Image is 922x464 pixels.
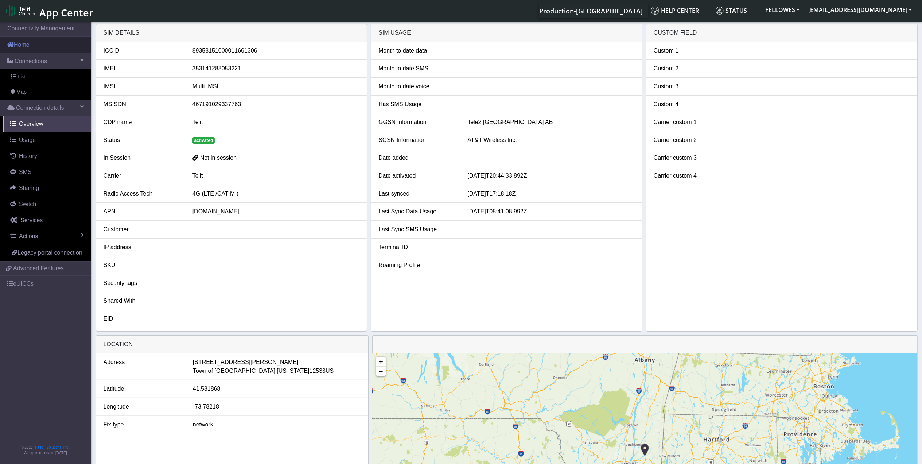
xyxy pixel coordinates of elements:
a: SMS [3,164,91,180]
div: IMEI [98,64,187,73]
div: GGSN Information [373,118,462,127]
div: Carrier [98,171,187,180]
span: 12533 [310,367,326,375]
img: logo-telit-cinterion-gw-new.png [6,5,36,17]
div: LOCATION [96,336,368,353]
div: ICCID [98,46,187,55]
img: status.svg [716,7,724,15]
div: SIM usage [371,24,642,42]
div: Longitude [98,402,187,411]
span: Legacy portal connection [17,250,82,256]
div: -73.78218 [187,402,366,411]
span: US [326,367,334,375]
div: Security tags [98,279,187,287]
a: App Center [6,3,92,19]
div: [DATE]T17:18:18Z [462,189,640,198]
div: Custom 1 [648,46,737,55]
div: Month to date data [373,46,462,55]
span: Advanced Features [13,264,64,273]
span: History [19,153,37,159]
span: SMS [19,169,32,175]
div: Customer [98,225,187,234]
div: 4G (LTE /CAT-M ) [187,189,365,198]
span: Status [716,7,747,15]
div: Roaming Profile [373,261,462,270]
div: Custom 4 [648,100,737,109]
div: 467191029337763 [187,100,365,109]
span: Connections [15,57,47,66]
div: MSISDN [98,100,187,109]
img: knowledge.svg [651,7,659,15]
span: Connection details [16,104,64,112]
button: FELLOWES [761,3,804,16]
a: Overview [3,116,91,132]
span: Switch [19,201,36,207]
span: Map [16,88,27,96]
span: [US_STATE] [277,367,309,375]
div: Date activated [373,171,462,180]
div: EID [98,314,187,323]
div: 41.581868 [187,384,366,393]
div: Carrier custom 4 [648,171,737,180]
div: [DOMAIN_NAME] [187,207,365,216]
div: 89358151000011661306 [187,46,365,55]
a: Help center [648,3,713,18]
span: Actions [19,233,38,239]
span: Sharing [19,185,39,191]
div: Carrier custom 2 [648,136,737,144]
span: Production-[GEOGRAPHIC_DATA] [539,7,643,15]
div: Month to date voice [373,82,462,91]
div: APN [98,207,187,216]
span: Services [20,217,43,223]
div: Fix type [98,420,187,429]
a: Actions [3,228,91,244]
div: Last Sync SMS Usage [373,225,462,234]
a: Zoom in [376,357,386,367]
span: Town of [GEOGRAPHIC_DATA], [193,367,277,375]
span: Overview [19,121,43,127]
div: Month to date SMS [373,64,462,73]
a: History [3,148,91,164]
div: Last Sync Data Usage [373,207,462,216]
a: Zoom out [376,367,386,376]
span: Help center [651,7,699,15]
div: Has SMS Usage [373,100,462,109]
div: [DATE]T20:44:33.892Z [462,171,640,180]
span: [STREET_ADDRESS][PERSON_NAME] [193,358,299,367]
a: Telit IoT Solutions, Inc. [33,445,69,449]
div: network [187,420,366,429]
div: CDP name [98,118,187,127]
div: Last synced [373,189,462,198]
a: Usage [3,132,91,148]
a: Your current platform instance [539,3,642,18]
div: Telit [187,118,365,127]
div: Radio Access Tech [98,189,187,198]
div: Tele2 [GEOGRAPHIC_DATA] AB [462,118,640,127]
a: Status [713,3,761,18]
div: Carrier custom 3 [648,154,737,162]
div: IP address [98,243,187,252]
div: Date added [373,154,462,162]
div: Status [98,136,187,144]
div: Terminal ID [373,243,462,252]
button: [EMAIL_ADDRESS][DOMAIN_NAME] [804,3,916,16]
div: Carrier custom 1 [648,118,737,127]
div: [DATE]T05:41:08.992Z [462,207,640,216]
span: activated [192,137,215,144]
div: SIM details [96,24,367,42]
div: Multi IMSI [187,82,365,91]
div: 353141288053221 [187,64,365,73]
div: Shared With [98,297,187,305]
div: Address [98,358,187,375]
div: In Session [98,154,187,162]
div: SGSN Information [373,136,462,144]
a: Services [3,212,91,228]
div: Telit [187,171,365,180]
div: Latitude [98,384,187,393]
div: Custom 3 [648,82,737,91]
span: Usage [19,137,36,143]
span: App Center [39,6,93,19]
div: SKU [98,261,187,270]
div: Custom field [646,24,917,42]
div: Custom 2 [648,64,737,73]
